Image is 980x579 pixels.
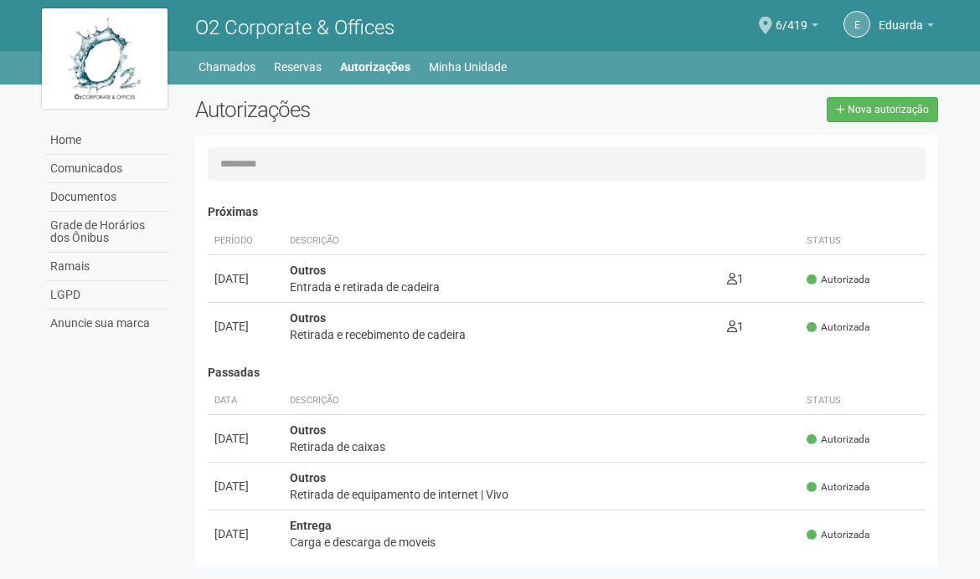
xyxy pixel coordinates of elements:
img: logo.jpg [42,8,168,109]
a: Anuncie sua marca [46,310,170,337]
span: Autorizada [807,273,869,287]
span: O2 Corporate & Offices [195,16,395,39]
span: Autorizada [807,433,869,447]
th: Status [800,228,926,255]
a: Grade de Horários dos Ônibus [46,212,170,253]
span: Eduarda [879,3,923,32]
th: Status [800,387,926,415]
a: Chamados [199,55,255,79]
a: Ramais [46,253,170,281]
div: Carga e descarga de moveis [290,534,793,551]
strong: Outros [290,423,326,437]
th: Descrição [283,228,720,255]
span: Autorizada [807,320,869,335]
a: E [843,11,870,38]
a: Minha Unidade [429,55,507,79]
a: Reservas [274,55,322,79]
span: Autorizada [807,480,869,494]
div: [DATE] [214,318,276,335]
a: LGPD [46,281,170,310]
a: Comunicados [46,155,170,183]
span: 1 [727,272,744,285]
span: Autorizada [807,528,869,542]
a: Eduarda [879,21,934,34]
th: Descrição [283,387,800,415]
span: Nova autorização [848,104,929,115]
div: Retirada de caixas [290,438,793,455]
th: Data [208,387,283,415]
strong: Outros [290,471,326,484]
a: Documentos [46,183,170,212]
span: 1 [727,320,744,333]
div: Retirada de equipamento de internet | Vivo [290,486,793,503]
div: Entrada e retirada de cadeira [290,279,714,295]
a: Autorizações [340,55,410,79]
th: Período [208,228,283,255]
h2: Autorizações [195,97,554,122]
div: Retirada e recebimento de cadeira [290,326,714,343]
strong: Outros [290,264,326,277]
a: 6/419 [776,21,818,34]
a: Home [46,126,170,155]
a: Nova autorização [827,97,938,122]
span: 6/419 [776,3,807,32]
h4: Passadas [208,366,926,379]
div: [DATE] [214,525,276,542]
strong: Entrega [290,519,332,532]
div: [DATE] [214,430,276,447]
h4: Próximas [208,206,926,218]
div: [DATE] [214,270,276,287]
strong: Outros [290,311,326,325]
div: [DATE] [214,478,276,494]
